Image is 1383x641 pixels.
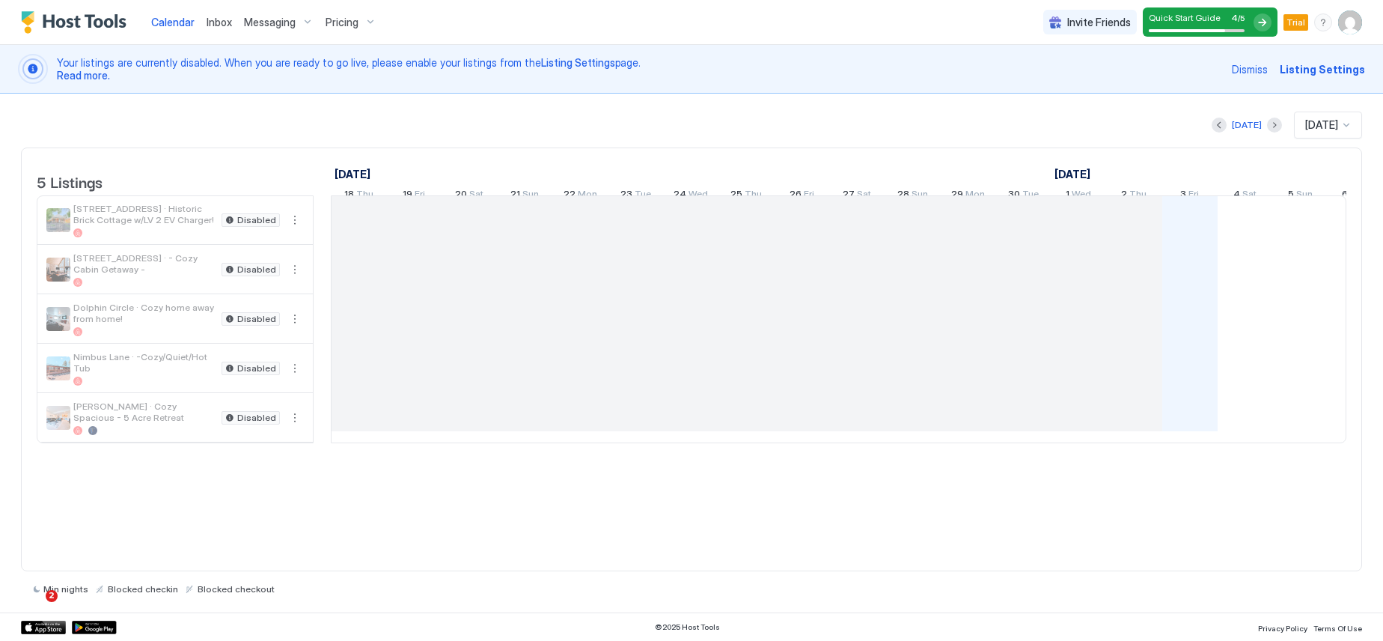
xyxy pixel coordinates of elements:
[541,56,615,69] span: Listing Settings
[912,188,928,204] span: Sun
[21,11,133,34] div: Host Tools Logo
[1258,624,1307,633] span: Privacy Policy
[46,406,70,430] div: listing image
[73,401,216,423] span: [PERSON_NAME] · Cozy Spacious - 5 Acre Retreat
[578,188,597,204] span: Mon
[356,188,373,204] span: Thu
[286,261,304,279] button: More options
[1230,185,1260,207] a: October 4, 2025
[1230,116,1264,134] button: [DATE]
[73,203,216,225] span: [STREET_ADDRESS] · Historic Brick Cottage w/LV 2 EV Charger!
[341,185,377,207] a: September 18, 2025
[455,188,467,204] span: 20
[1267,118,1282,133] button: Next month
[207,14,232,30] a: Inbox
[790,188,802,204] span: 26
[507,185,543,207] a: September 21, 2025
[46,590,58,602] span: 2
[1233,188,1240,204] span: 4
[1072,188,1091,204] span: Wed
[46,356,70,380] div: listing image
[843,188,855,204] span: 27
[1286,16,1305,29] span: Trial
[1180,188,1186,204] span: 3
[403,188,412,204] span: 19
[1314,13,1332,31] div: menu
[839,185,875,207] a: September 27, 2025
[286,261,304,279] div: menu
[399,185,429,207] a: September 19, 2025
[415,188,425,204] span: Fri
[46,208,70,232] div: listing image
[1258,619,1307,635] a: Privacy Policy
[57,69,110,82] a: Read more.
[37,170,103,192] span: 5 Listings
[1342,188,1348,204] span: 6
[1212,118,1227,133] button: Previous month
[286,409,304,427] div: menu
[655,622,720,632] span: © 2025 Host Tools
[151,16,195,28] span: Calendar
[46,258,70,282] div: listing image
[1121,188,1127,204] span: 2
[1284,185,1316,207] a: October 5, 2025
[617,185,655,207] a: September 23, 2025
[108,583,178,595] span: Blocked checkin
[1117,185,1150,207] a: October 2, 2025
[451,185,487,207] a: September 20, 2025
[1242,188,1257,204] span: Sat
[1280,61,1365,77] span: Listing Settings
[1188,188,1199,204] span: Fri
[1067,16,1131,29] span: Invite Friends
[1338,10,1362,34] div: User profile
[786,185,818,207] a: September 26, 2025
[72,621,117,634] a: Google Play Store
[1004,185,1042,207] a: September 30, 2025
[331,163,374,185] a: September 18, 2025
[46,307,70,331] div: listing image
[286,310,304,328] button: More options
[1051,163,1094,185] a: October 1, 2025
[1231,12,1238,23] span: 4
[1129,188,1147,204] span: Thu
[1296,188,1313,204] span: Sun
[207,16,232,28] span: Inbox
[1066,188,1069,204] span: 1
[286,409,304,427] button: More options
[951,188,963,204] span: 29
[564,188,576,204] span: 22
[21,621,66,634] a: App Store
[151,14,195,30] a: Calendar
[286,211,304,229] button: More options
[1338,185,1373,207] a: October 6, 2025
[1149,12,1221,23] span: Quick Start Guide
[1313,619,1362,635] a: Terms Of Use
[1232,61,1268,77] div: Dismiss
[73,252,216,275] span: [STREET_ADDRESS] · - Cozy Cabin Getaway -
[286,359,304,377] button: More options
[510,188,520,204] span: 21
[15,590,51,626] iframe: Intercom live chat
[894,185,932,207] a: September 28, 2025
[1176,185,1203,207] a: October 3, 2025
[857,188,871,204] span: Sat
[1062,185,1095,207] a: October 1, 2025
[674,188,686,204] span: 24
[635,188,651,204] span: Tue
[286,211,304,229] div: menu
[244,16,296,29] span: Messaging
[1313,624,1362,633] span: Terms Of Use
[326,16,358,29] span: Pricing
[727,185,766,207] a: September 25, 2025
[344,188,354,204] span: 18
[522,188,539,204] span: Sun
[897,188,909,204] span: 28
[43,583,88,595] span: Min nights
[730,188,742,204] span: 25
[560,185,601,207] a: September 22, 2025
[745,188,762,204] span: Thu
